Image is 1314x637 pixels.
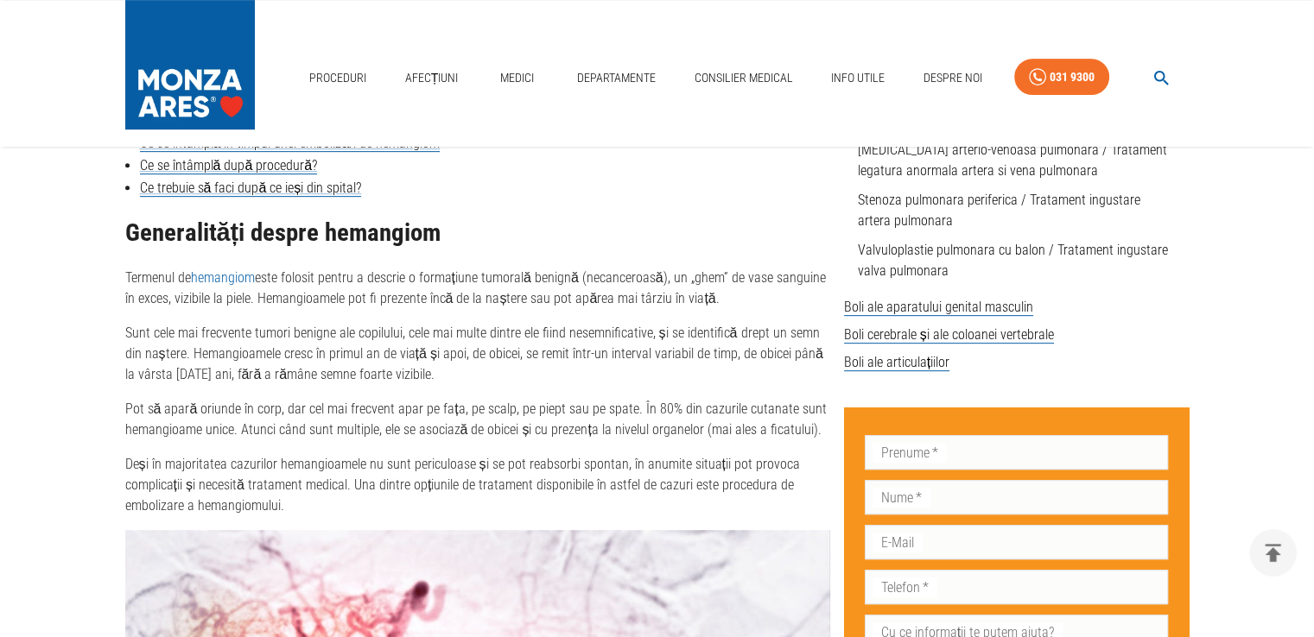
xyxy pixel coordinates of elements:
a: Consilier Medical [687,60,799,96]
a: Stenoza pulmonara periferica / Tratament ingustare artera pulmonara [858,192,1140,229]
a: Departamente [570,60,663,96]
a: hemangiom [191,269,255,286]
p: Deși în majoritatea cazurilor hemangioamele nu sunt periculoase și se pot reabsorbi spontan, în a... [125,454,830,516]
a: Afecțiuni [398,60,466,96]
button: delete [1249,529,1297,577]
a: 031 9300 [1014,59,1109,96]
p: Sunt cele mai frecvente tumori benigne ale copilului, cele mai multe dintre ele fiind nesemnifica... [125,323,830,385]
a: Proceduri [302,60,373,96]
a: Ce trebuie să faci după ce ieși din spital? [140,180,362,197]
p: Termenul de este folosit pentru a descrie o formațiune tumorală benignă (necanceroasă), un „ghem”... [125,268,830,309]
a: Info Utile [824,60,892,96]
div: 031 9300 [1050,66,1095,88]
span: Boli cerebrale și ale coloanei vertebrale [844,326,1054,344]
a: Despre Noi [917,60,989,96]
span: Boli ale articulațiilor [844,354,949,371]
a: Ce se întâmplă după procedură? [140,157,318,174]
a: Medici [490,60,545,96]
a: Valvuloplastie pulmonara cu balon / Tratament ingustare valva pulmonara [858,242,1168,279]
p: Pot să apară oriunde în corp, dar cel mai frecvent apar pe fața, pe scalp, pe piept sau pe spate.... [125,399,830,440]
span: Boli ale aparatului genital masculin [844,299,1033,316]
h2: Generalități despre hemangiom [125,219,830,247]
